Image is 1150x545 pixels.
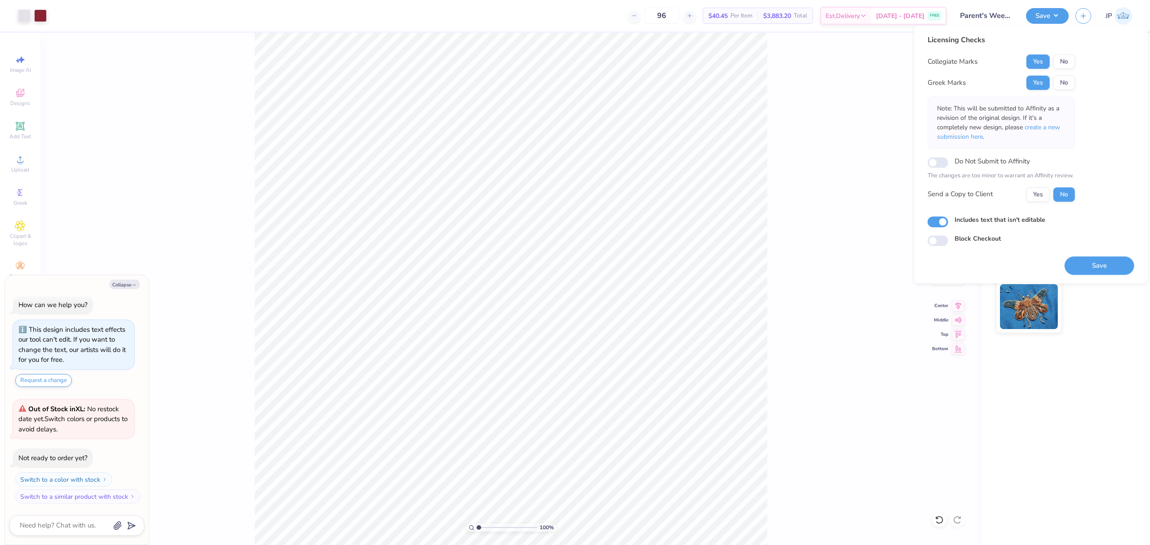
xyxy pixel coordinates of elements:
img: Metallic & Glitter [1000,284,1058,329]
span: Per Item [730,11,752,21]
span: $40.45 [708,11,728,21]
button: Yes [1026,75,1050,90]
button: No [1053,187,1075,202]
div: Collegiate Marks [928,57,977,67]
img: John Paul Torres [1115,7,1132,25]
span: Image AI [10,66,31,74]
span: $3,883.20 [763,11,791,21]
span: create a new submission here [937,123,1060,141]
span: 100 % [540,523,554,532]
span: Designs [10,100,30,107]
input: – – [644,8,679,24]
div: Not ready to order yet? [18,453,88,462]
span: Middle [932,317,948,323]
button: Collapse [110,280,140,289]
label: Do Not Submit to Affinity [955,155,1030,167]
strong: Out of Stock in XL : [28,404,87,413]
button: Save [1026,8,1069,24]
div: Send a Copy to Client [928,189,993,200]
button: Request a change [15,374,72,387]
p: Note: This will be submitted to Affinity as a revision of the original design. If it's a complete... [937,104,1066,141]
span: Add Text [9,133,31,140]
span: Total [794,11,807,21]
span: Clipart & logos [4,233,36,247]
button: Switch to a color with stock [15,472,112,487]
button: Yes [1026,54,1050,69]
button: Switch to a similar product with stock [15,489,140,504]
span: Decorate [9,273,31,280]
button: No [1053,75,1075,90]
button: Yes [1026,187,1050,202]
span: Bottom [932,346,948,352]
p: The changes are too minor to warrant an Affinity review. [928,171,1075,180]
label: Includes text that isn't editable [955,215,1045,224]
label: Block Checkout [955,234,1001,243]
span: Greek [13,199,27,207]
input: Untitled Design [953,7,1019,25]
span: Center [932,303,948,309]
a: JP [1106,7,1132,25]
button: No [1053,54,1075,69]
div: How can we help you? [18,300,88,309]
span: [DATE] - [DATE] [876,11,924,21]
span: FREE [930,13,939,19]
span: Upload [11,166,29,173]
div: This design includes text effects our tool can't edit. If you want to change the text, our artist... [18,325,126,365]
div: Greek Marks [928,78,966,88]
img: Switch to a similar product with stock [130,494,135,499]
img: Switch to a color with stock [102,477,107,482]
button: Save [1065,256,1134,275]
span: Switch colors or products to avoid delays. [18,404,128,434]
span: Top [932,331,948,338]
span: JP [1106,11,1112,21]
div: Licensing Checks [928,35,1075,45]
span: Est. Delivery [826,11,860,21]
